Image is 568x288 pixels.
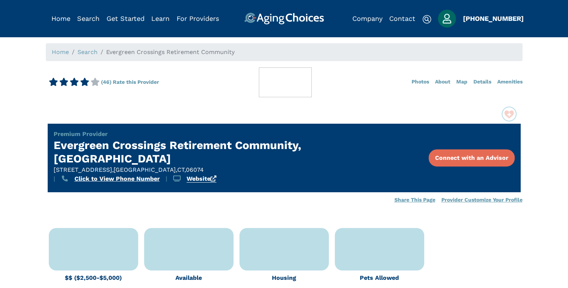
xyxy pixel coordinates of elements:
[144,273,234,282] div: Available
[502,107,517,121] img: favorite_off.png
[284,115,523,118] img: Evergreen Crossings Retirement Community, South Windsor CT
[46,115,284,118] img: Evergreen Crossings Retirement Community, South Windsor CT
[52,48,69,56] a: Home
[389,15,415,22] a: Contact
[429,149,515,167] a: Connect with an Advisor
[49,273,138,282] div: $$ ($2,500-$5,000)
[438,10,456,28] img: user_avatar.jpg
[187,175,216,183] a: Website
[352,15,383,22] a: Company
[165,107,403,113] img: Evergreen Crossings Retirement Community, South Windsor CT
[177,166,184,173] span: CT
[463,15,524,22] a: [PHONE_NUMBER]
[46,106,284,110] img: Evergreen Crossings Retirement Community, South Windsor CT
[77,13,99,25] div: Popover trigger
[77,48,98,56] a: Search
[422,15,431,24] img: search-icon.svg
[54,165,114,174] div: [STREET_ADDRESS]
[441,197,523,203] a: Provider Customize Your Profile
[77,15,99,22] a: Search
[74,174,160,183] div: Click to View Phone Number
[497,79,523,85] a: Amenities
[46,43,523,61] nav: breadcrumb
[435,79,450,85] a: About
[54,139,368,165] h1: Evergreen Crossings Retirement Community, [GEOGRAPHIC_DATA]
[239,273,329,282] div: Housing
[184,166,186,173] span: ,
[106,48,235,56] span: Evergreen Crossings Retirement Community
[412,79,429,85] a: Photos
[112,166,114,173] span: ,
[473,79,491,85] a: Details
[51,15,70,22] a: Home
[114,166,176,173] span: [GEOGRAPHIC_DATA]
[394,197,435,203] a: Share This Page
[101,79,111,85] a: (46)
[438,10,456,28] div: Popover trigger
[113,79,159,85] a: Rate this Provider
[166,174,167,183] div: |
[177,15,219,22] a: For Providers
[54,130,108,137] a: Premium Provider
[186,165,204,174] div: 06074
[244,13,324,25] img: AgingChoices
[335,273,424,282] div: Pets Allowed
[176,166,177,173] span: ,
[151,15,169,22] a: Learn
[456,79,467,85] a: Map
[284,106,523,110] img: Evergreen Crossings Retirement Community, South Windsor CT
[107,15,145,22] a: Get Started
[54,174,55,183] div: |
